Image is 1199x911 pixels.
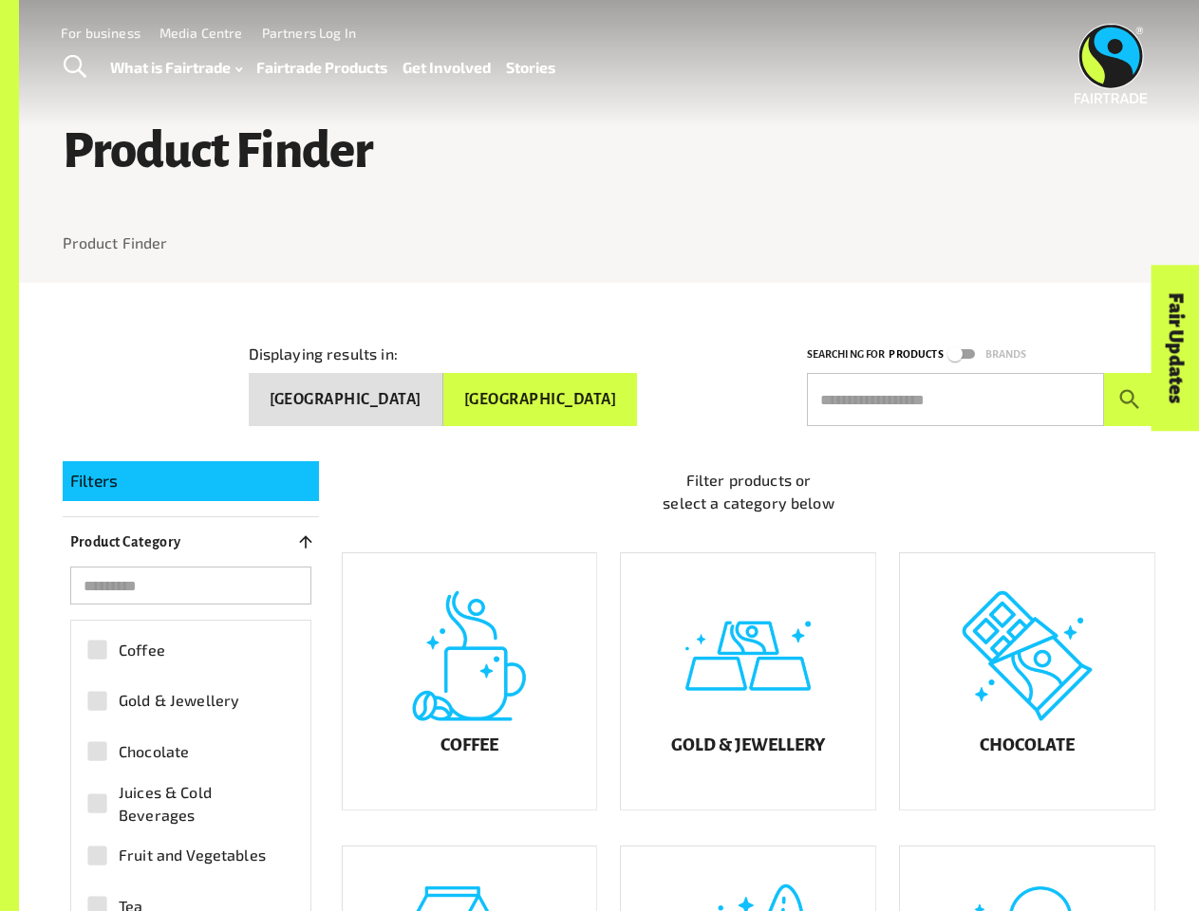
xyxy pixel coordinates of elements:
a: Product Finder [63,233,168,251]
a: Fairtrade Products [256,54,387,81]
a: Media Centre [159,25,243,41]
a: Gold & Jewellery [620,552,876,810]
a: Get Involved [403,54,491,81]
span: Chocolate [119,740,189,763]
span: Gold & Jewellery [119,689,239,712]
h5: Coffee [440,736,498,755]
a: For business [61,25,141,41]
h1: Product Finder [63,123,1156,177]
p: Filter products or select a category below [342,469,1156,514]
a: Coffee [342,552,598,810]
nav: breadcrumb [63,232,1156,254]
span: Coffee [119,639,165,661]
h5: Gold & Jewellery [671,736,825,755]
p: Searching for [807,345,886,363]
button: Product Category [63,525,319,559]
a: What is Fairtrade [110,54,242,81]
h5: Chocolate [980,736,1075,755]
button: [GEOGRAPHIC_DATA] [443,373,637,426]
a: Partners Log In [262,25,356,41]
p: Brands [985,345,1027,363]
p: Product Category [70,530,181,553]
p: Filters [70,469,311,493]
a: Toggle Search [51,44,98,91]
button: [GEOGRAPHIC_DATA] [249,373,443,426]
a: Stories [506,54,555,81]
p: Displaying results in: [249,343,398,365]
span: Fruit and Vegetables [119,844,266,866]
a: Chocolate [899,552,1155,810]
img: Fairtrade Australia New Zealand logo [1075,24,1148,103]
span: Juices & Cold Beverages [119,781,285,827]
p: Products [889,345,943,363]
